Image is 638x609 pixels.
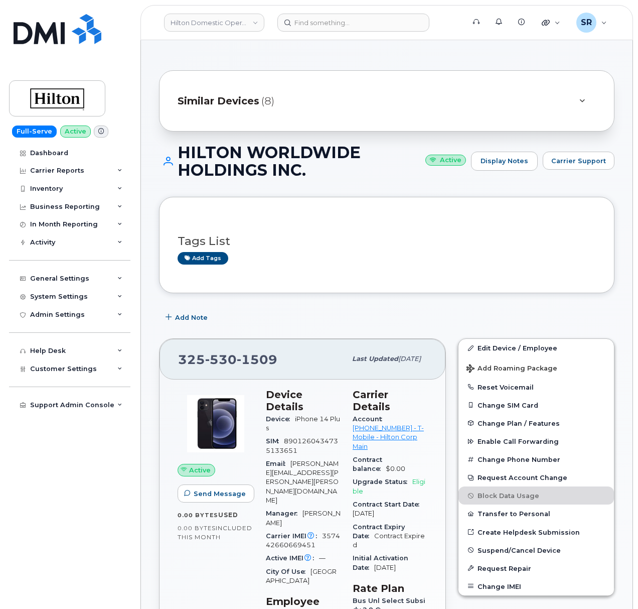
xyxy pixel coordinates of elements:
span: Contract Start Date [353,501,424,508]
span: 8901260434735133651 [266,437,338,454]
span: Suspend/Cancel Device [477,546,561,554]
button: Block Data Usage [458,486,614,505]
span: Upgrade Status [353,478,412,485]
span: Change Plan / Features [477,419,560,427]
span: Account [353,415,387,423]
button: Add Note [159,308,216,326]
button: Suspend/Cancel Device [458,541,614,559]
button: Carrier Support [543,152,614,170]
span: Initial Activation Date [353,554,408,571]
span: used [218,511,238,519]
span: [PERSON_NAME] [266,510,341,526]
button: Send Message [178,484,254,503]
span: included this month [178,524,252,541]
span: 0.00 Bytes [178,512,218,519]
span: 1509 [237,352,277,367]
button: Reset Voicemail [458,378,614,396]
span: 0.00 Bytes [178,525,216,532]
span: [DATE] [398,355,421,362]
span: — [319,554,326,562]
button: Change Phone Number [458,450,614,468]
span: Enable Call Forwarding [477,438,559,445]
span: [DATE] [374,564,396,571]
span: 325 [178,352,277,367]
button: Enable Call Forwarding [458,432,614,450]
span: Carrier IMEI [266,532,322,540]
span: Contract balance [353,456,386,472]
button: Change Plan / Features [458,414,614,432]
small: Active [425,155,466,166]
h3: Device Details [266,389,341,413]
span: Send Message [194,489,246,499]
a: Add tags [178,252,228,265]
img: image20231002-3703462-trllhy.jpeg [186,394,246,454]
span: City Of Use [266,568,310,575]
span: Add Roaming Package [466,364,557,374]
button: Change IMEI [458,577,614,595]
span: Manager [266,510,302,517]
button: Request Account Change [458,468,614,486]
span: SIM [266,437,284,445]
span: Eligible [353,478,425,495]
h3: Tags List [178,235,596,248]
button: Add Roaming Package [458,357,614,378]
span: $0.00 [386,465,405,472]
iframe: Messenger Launcher [594,565,630,601]
span: Contract Expiry Date [353,523,405,540]
span: Device [266,415,295,423]
span: Carrier Support [551,156,606,166]
h3: Carrier Details [353,389,427,413]
span: Contract Expired [353,532,425,549]
span: [DATE] [353,510,374,517]
a: Create Helpdesk Submission [458,523,614,541]
a: Display Notes [471,152,538,171]
button: Change SIM Card [458,396,614,414]
span: 530 [205,352,237,367]
a: Edit Device / Employee [458,339,614,357]
span: Active [189,465,211,475]
span: Email [266,460,290,467]
span: [PERSON_NAME][EMAIL_ADDRESS][PERSON_NAME][PERSON_NAME][DOMAIN_NAME] [266,460,339,504]
button: Transfer to Personal [458,505,614,523]
h3: Rate Plan [353,582,427,594]
span: Add Note [175,313,208,322]
span: (8) [261,94,274,108]
span: [GEOGRAPHIC_DATA] [266,568,337,584]
button: Request Repair [458,559,614,577]
span: iPhone 14 Plus [266,415,340,432]
h1: HILTON WORLDWIDE HOLDINGS INC. [159,144,466,179]
span: Last updated [352,355,398,362]
span: Active IMEI [266,554,319,562]
span: Similar Devices [178,94,259,108]
a: [PHONE_NUMBER] - T-Mobile - Hilton Corp Main [353,424,424,450]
